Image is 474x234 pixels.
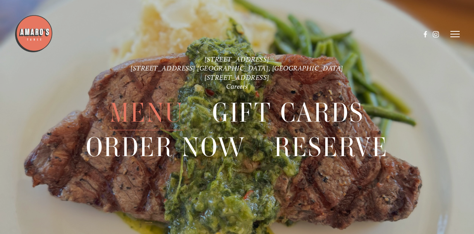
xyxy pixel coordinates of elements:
img: Amaro's Table [14,14,53,53]
a: Gift Cards [212,96,364,130]
a: Menu [110,96,184,130]
a: Order Now [86,131,246,165]
span: Order Now [86,131,246,165]
span: Reserve [274,131,388,165]
a: Reserve [274,131,388,165]
a: [STREET_ADDRESS] [204,73,270,81]
a: Careers [226,82,248,90]
a: [STREET_ADDRESS] [GEOGRAPHIC_DATA], [GEOGRAPHIC_DATA] [131,64,343,72]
